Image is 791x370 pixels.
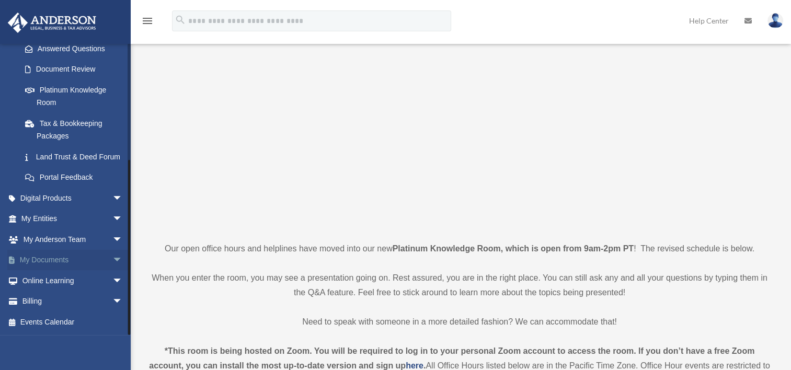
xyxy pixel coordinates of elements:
a: Tax & Bookkeeping Packages [15,113,139,146]
span: arrow_drop_down [112,188,133,209]
a: Portal Feedback [15,167,139,188]
a: Platinum Knowledge Room [15,79,133,113]
a: Land Trust & Deed Forum [15,146,139,167]
p: When you enter the room, you may see a presentation going on. Rest assured, you are in the right ... [149,271,770,300]
a: Billingarrow_drop_down [7,291,139,312]
a: here [406,361,423,370]
strong: *This room is being hosted on Zoom. You will be required to log in to your personal Zoom account ... [149,346,754,370]
span: arrow_drop_down [112,250,133,271]
iframe: 231110_Toby_KnowledgeRoom [303,45,616,222]
a: Events Calendar [7,311,139,332]
i: menu [141,15,154,27]
p: Need to speak with someone in a more detailed fashion? We can accommodate that! [149,315,770,329]
span: arrow_drop_down [112,229,133,250]
span: arrow_drop_down [112,209,133,230]
strong: . [423,361,426,370]
p: Our open office hours and helplines have moved into our new ! The revised schedule is below. [149,241,770,256]
span: arrow_drop_down [112,291,133,313]
a: Online Learningarrow_drop_down [7,270,139,291]
span: arrow_drop_down [112,270,133,292]
a: Answered Questions [15,38,139,59]
a: My Documentsarrow_drop_down [7,250,139,271]
a: My Anderson Teamarrow_drop_down [7,229,139,250]
a: My Entitiesarrow_drop_down [7,209,139,229]
img: User Pic [767,13,783,28]
i: search [175,14,186,26]
a: Document Review [15,59,139,80]
img: Anderson Advisors Platinum Portal [5,13,99,33]
a: menu [141,18,154,27]
strong: Platinum Knowledge Room, which is open from 9am-2pm PT [393,244,634,253]
a: Digital Productsarrow_drop_down [7,188,139,209]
